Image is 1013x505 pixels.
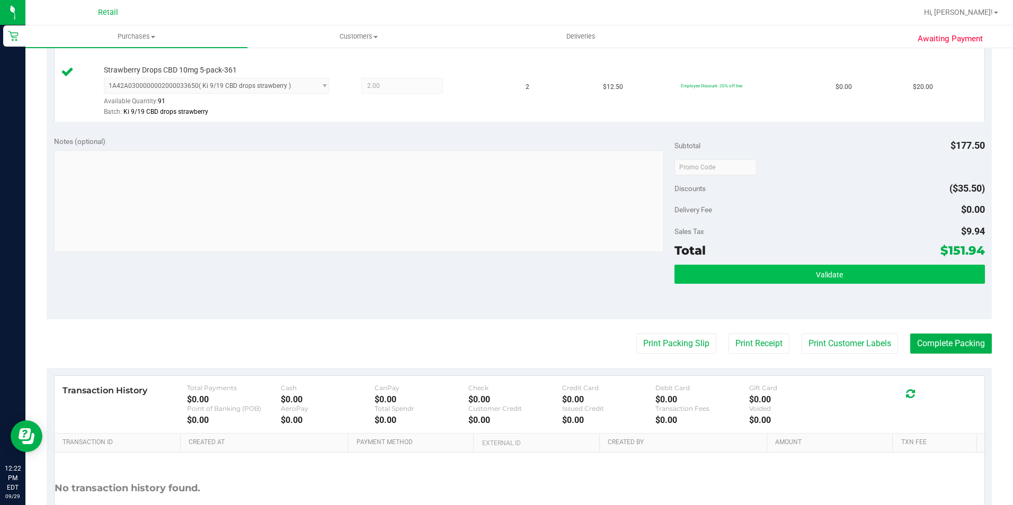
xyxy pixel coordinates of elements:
[674,265,985,284] button: Validate
[681,83,742,88] span: Employee Discount: 20% off line
[468,404,562,412] div: Customer Credit
[636,333,716,354] button: Print Packing Slip
[913,82,933,92] span: $20.00
[104,65,237,75] span: Strawberry Drops CBD 10mg 5-pack-361
[655,404,749,412] div: Transaction Fees
[910,333,992,354] button: Complete Packing
[728,333,789,354] button: Print Receipt
[674,179,706,198] span: Discounts
[5,492,21,500] p: 09/29
[562,415,656,425] div: $0.00
[949,183,985,194] span: ($35.50)
[816,270,843,279] span: Validate
[749,384,843,392] div: Gift Card
[655,384,749,392] div: Debit Card
[187,394,281,404] div: $0.00
[375,394,468,404] div: $0.00
[158,97,165,105] span: 91
[961,204,985,215] span: $0.00
[562,394,656,404] div: $0.00
[749,394,843,404] div: $0.00
[54,137,105,146] span: Notes (optional)
[775,438,888,447] a: Amount
[655,394,749,404] div: $0.00
[104,94,341,114] div: Available Quantity:
[187,404,281,412] div: Point of Banking (POB)
[608,438,763,447] a: Created By
[674,243,706,258] span: Total
[104,108,122,115] span: Batch:
[674,205,712,214] span: Delivery Fee
[674,159,757,175] input: Promo Code
[25,25,247,48] a: Purchases
[375,415,468,425] div: $0.00
[674,141,700,150] span: Subtotal
[655,415,749,425] div: $0.00
[468,394,562,404] div: $0.00
[961,226,985,237] span: $9.94
[950,140,985,151] span: $177.50
[375,384,468,392] div: CanPay
[924,8,993,16] span: Hi, [PERSON_NAME]!
[375,404,468,412] div: Total Spendr
[248,32,469,41] span: Customers
[468,415,562,425] div: $0.00
[281,384,375,392] div: Cash
[901,438,973,447] a: Txn Fee
[8,31,19,41] inline-svg: Retail
[5,464,21,492] p: 12:22 PM EDT
[940,243,985,258] span: $151.94
[247,25,469,48] a: Customers
[357,438,470,447] a: Payment Method
[473,434,599,453] th: External ID
[98,8,118,17] span: Retail
[63,438,176,447] a: Transaction ID
[11,420,42,452] iframe: Resource center
[749,404,843,412] div: Voided
[189,438,344,447] a: Created At
[281,394,375,404] div: $0.00
[836,82,852,92] span: $0.00
[918,33,983,45] span: Awaiting Payment
[281,404,375,412] div: AeroPay
[187,384,281,392] div: Total Payments
[749,415,843,425] div: $0.00
[562,404,656,412] div: Issued Credit
[674,227,704,236] span: Sales Tax
[603,82,623,92] span: $12.50
[802,333,898,354] button: Print Customer Labels
[25,32,247,41] span: Purchases
[281,415,375,425] div: $0.00
[468,384,562,392] div: Check
[123,108,208,115] span: Ki 9/19 CBD drops strawberry
[187,415,281,425] div: $0.00
[562,384,656,392] div: Credit Card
